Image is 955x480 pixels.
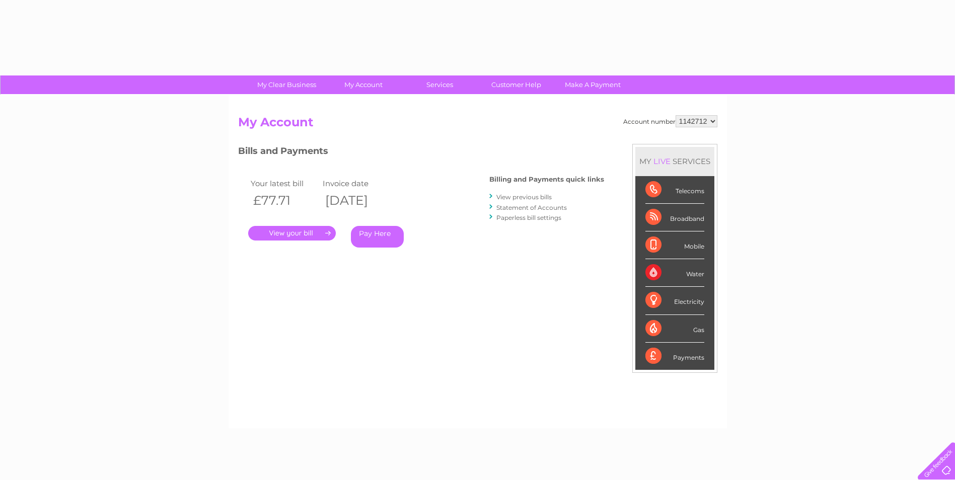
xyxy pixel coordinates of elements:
[496,204,567,211] a: Statement of Accounts
[248,177,321,190] td: Your latest bill
[645,231,704,259] div: Mobile
[651,156,673,166] div: LIVE
[645,343,704,370] div: Payments
[645,287,704,314] div: Electricity
[635,147,714,176] div: MY SERVICES
[496,214,561,221] a: Paperless bill settings
[322,75,405,94] a: My Account
[551,75,634,94] a: Make A Payment
[645,176,704,204] div: Telecoms
[645,315,704,343] div: Gas
[238,144,604,162] h3: Bills and Payments
[398,75,481,94] a: Services
[238,115,717,134] h2: My Account
[248,190,321,211] th: £77.71
[320,190,393,211] th: [DATE]
[645,204,704,231] div: Broadband
[320,177,393,190] td: Invoice date
[245,75,328,94] a: My Clear Business
[496,193,552,201] a: View previous bills
[475,75,558,94] a: Customer Help
[248,226,336,241] a: .
[351,226,404,248] a: Pay Here
[623,115,717,127] div: Account number
[489,176,604,183] h4: Billing and Payments quick links
[645,259,704,287] div: Water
